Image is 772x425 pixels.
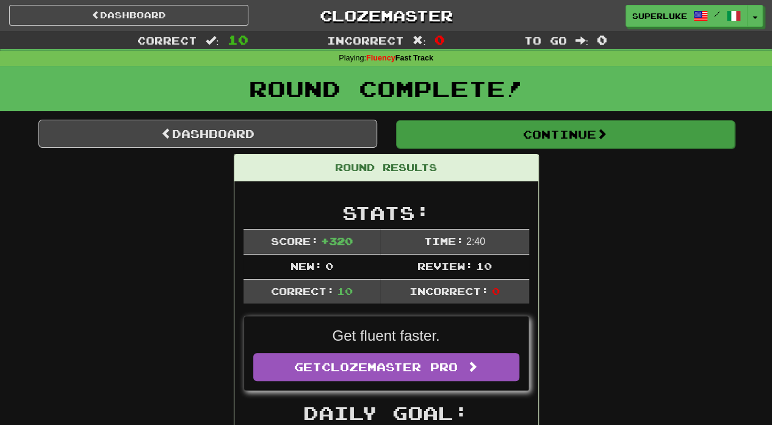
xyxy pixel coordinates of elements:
span: : [575,35,588,46]
span: 10 [228,32,248,47]
h2: Daily Goal: [244,403,529,423]
span: + 320 [321,235,353,247]
span: New: [290,260,322,272]
div: Round Results [234,154,538,181]
a: Dashboard [38,120,377,148]
strong: Fast Track [366,54,433,62]
p: Get fluent faster. [253,325,519,346]
span: To go [524,34,566,46]
span: 0 [491,285,499,297]
span: superluke [632,10,687,21]
span: Incorrect: [409,285,489,297]
span: : [413,35,426,46]
button: Continue [396,120,735,148]
span: Score: [270,235,318,247]
span: Correct: [270,285,334,297]
span: 10 [475,260,491,272]
span: 2 : 40 [466,236,485,247]
span: Incorrect [327,34,404,46]
wdautohl-customtag: Fluency [366,54,395,62]
h2: Stats: [244,203,529,223]
h1: Round Complete! [4,76,768,101]
span: : [206,35,219,46]
span: Clozemaster Pro [322,360,458,374]
a: GetClozemaster Pro [253,353,519,381]
a: Clozemaster [267,5,506,26]
a: superluke / [626,5,748,27]
a: Dashboard [9,5,248,26]
span: Time: [424,235,463,247]
span: Review: [417,260,473,272]
span: 0 [325,260,333,272]
span: 10 [337,285,353,297]
span: 0 [435,32,445,47]
span: 0 [597,32,607,47]
span: Correct [137,34,197,46]
span: / [714,10,720,18]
